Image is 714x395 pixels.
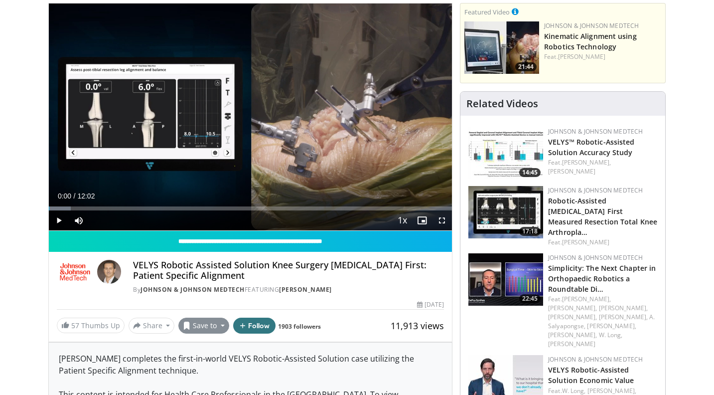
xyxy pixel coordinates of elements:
[468,127,543,180] a: 14:45
[49,3,452,231] video-js: Video Player
[129,318,175,334] button: Share
[233,318,276,334] button: Follow
[515,62,537,71] span: 21:44
[468,253,543,306] img: 91bac923-8620-49ec-a850-05a40b3e78b1.150x105_q85_crop-smart_upscale.jpg
[57,318,125,333] a: 57 Thumbs Up
[468,253,543,306] a: 22:45
[74,192,76,200] span: /
[548,253,643,262] a: Johnson & Johnson MedTech
[548,263,656,294] a: Simplicity: The Next Chapter in Orthopaedic Robotics a Roundtable Di…
[544,21,639,30] a: Johnson & Johnson MedTech
[466,98,538,110] h4: Related Videos
[71,321,79,330] span: 57
[548,137,634,157] a: VELYS™ Robotic-Assisted Solution Accuracy Study
[178,318,229,334] button: Save to
[58,192,71,200] span: 0:00
[412,210,432,230] button: Enable picture-in-picture mode
[548,127,643,136] a: Johnson & Johnson MedTech
[49,210,69,230] button: Play
[548,331,597,339] a: [PERSON_NAME],
[548,365,634,385] a: VELYS Robotic-Assisted Solution Economic Value
[548,340,595,348] a: [PERSON_NAME]
[599,331,623,339] a: W. Long,
[519,294,541,303] span: 22:45
[464,21,539,74] a: 21:44
[464,7,510,16] small: Featured Video
[77,192,95,200] span: 12:02
[562,295,611,303] a: [PERSON_NAME],
[562,387,586,395] a: W. Long,
[562,158,611,167] a: [PERSON_NAME],
[544,52,661,61] div: Feat.
[558,52,605,61] a: [PERSON_NAME]
[599,304,648,312] a: [PERSON_NAME],
[141,285,245,294] a: Johnson & Johnson MedTech
[432,210,452,230] button: Fullscreen
[519,168,541,177] span: 14:45
[562,238,609,246] a: [PERSON_NAME]
[133,285,444,294] div: By FEATURING
[279,285,332,294] a: [PERSON_NAME]
[417,300,444,309] div: [DATE]
[548,158,657,176] div: Feat.
[548,313,597,321] a: [PERSON_NAME],
[599,313,648,321] a: [PERSON_NAME],
[468,127,543,180] img: 53df7fc5-e42b-466d-bc4c-c9b19ed5008c.150x105_q85_crop-smart_upscale.jpg
[49,206,452,210] div: Progress Bar
[133,260,444,281] h4: VELYS Robotic Assisted Solution Knee Surgery [MEDICAL_DATA] First: Patient Specific Alignment
[69,210,89,230] button: Mute
[468,186,543,238] img: 9b8c5579-ef94-4d23-b7e4-1784465c243b.150x105_q85_crop-smart_upscale.jpg
[544,31,637,51] a: Kinematic Alignment using Robotics Technology
[548,355,643,364] a: Johnson & Johnson MedTech
[548,313,655,330] a: A. Salyapongse,
[587,322,636,330] a: [PERSON_NAME],
[548,186,643,195] a: Johnson & Johnson MedTech
[97,260,121,284] img: Avatar
[278,322,321,331] a: 1903 followers
[548,238,657,247] div: Feat.
[548,196,657,237] a: Robotic-Assisted [MEDICAL_DATA] First Measured Resection Total Knee Arthropla…
[587,387,636,395] a: [PERSON_NAME],
[548,295,657,349] div: Feat.
[548,304,597,312] a: [PERSON_NAME],
[57,260,94,284] img: Johnson & Johnson MedTech
[392,210,412,230] button: Playback Rate
[468,186,543,238] a: 17:18
[464,21,539,74] img: 85482610-0380-4aae-aa4a-4a9be0c1a4f1.150x105_q85_crop-smart_upscale.jpg
[391,320,444,332] span: 11,913 views
[548,167,595,176] a: [PERSON_NAME]
[519,227,541,236] span: 17:18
